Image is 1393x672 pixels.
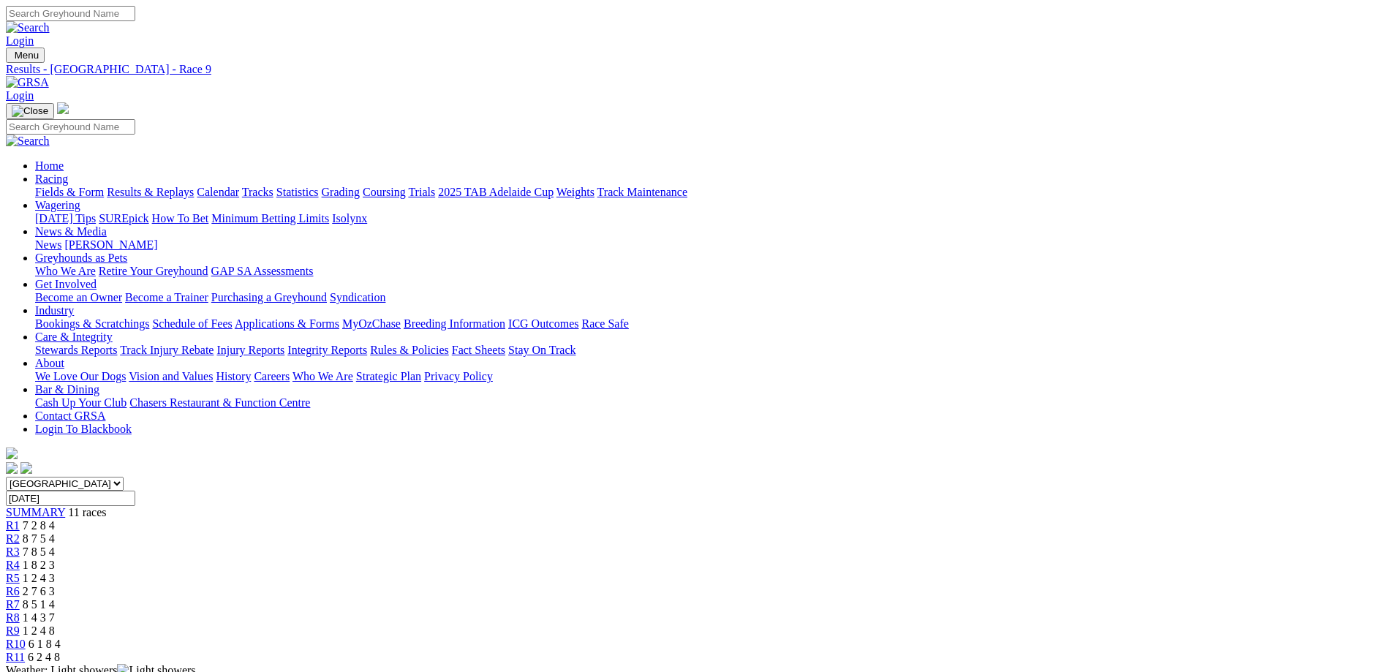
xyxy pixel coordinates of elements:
div: About [35,370,1387,383]
a: Applications & Forms [235,317,339,330]
span: 1 2 4 3 [23,572,55,584]
a: 2025 TAB Adelaide Cup [438,186,554,198]
a: Careers [254,370,290,382]
a: Login To Blackbook [35,423,132,435]
a: SUMMARY [6,506,65,518]
button: Toggle navigation [6,48,45,63]
a: Weights [556,186,594,198]
a: Breeding Information [404,317,505,330]
a: Wagering [35,199,80,211]
a: ICG Outcomes [508,317,578,330]
a: Injury Reports [216,344,284,356]
div: Get Involved [35,291,1387,304]
span: R8 [6,611,20,624]
a: Become a Trainer [125,291,208,303]
a: R4 [6,559,20,571]
a: Fact Sheets [452,344,505,356]
a: Stay On Track [508,344,575,356]
a: Results & Replays [107,186,194,198]
a: R6 [6,585,20,597]
span: 8 5 1 4 [23,598,55,611]
span: 6 1 8 4 [29,638,61,650]
span: 1 8 2 3 [23,559,55,571]
span: 11 races [68,506,106,518]
a: Syndication [330,291,385,303]
a: About [35,357,64,369]
a: Care & Integrity [35,331,113,343]
a: Track Injury Rebate [120,344,214,356]
a: News & Media [35,225,107,238]
span: 7 2 8 4 [23,519,55,532]
a: Racing [35,173,68,185]
div: Greyhounds as Pets [35,265,1387,278]
input: Search [6,119,135,135]
a: R5 [6,572,20,584]
img: twitter.svg [20,462,32,474]
a: Privacy Policy [424,370,493,382]
span: 1 2 4 8 [23,624,55,637]
a: Industry [35,304,74,317]
span: 8 7 5 4 [23,532,55,545]
img: facebook.svg [6,462,18,474]
a: Purchasing a Greyhound [211,291,327,303]
a: Statistics [276,186,319,198]
a: Calendar [197,186,239,198]
span: 1 4 3 7 [23,611,55,624]
a: News [35,238,61,251]
a: Bar & Dining [35,383,99,396]
a: Home [35,159,64,172]
a: Login [6,89,34,102]
a: R11 [6,651,25,663]
a: Race Safe [581,317,628,330]
a: Retire Your Greyhound [99,265,208,277]
div: News & Media [35,238,1387,252]
a: Trials [408,186,435,198]
span: R7 [6,598,20,611]
a: R10 [6,638,26,650]
a: Schedule of Fees [152,317,232,330]
a: Isolynx [332,212,367,224]
a: Track Maintenance [597,186,687,198]
a: MyOzChase [342,317,401,330]
a: R3 [6,545,20,558]
a: R2 [6,532,20,545]
a: Results - [GEOGRAPHIC_DATA] - Race 9 [6,63,1387,76]
div: Care & Integrity [35,344,1387,357]
a: Integrity Reports [287,344,367,356]
a: Tracks [242,186,273,198]
input: Search [6,6,135,21]
img: Close [12,105,48,117]
a: R9 [6,624,20,637]
a: Login [6,34,34,47]
img: logo-grsa-white.png [6,448,18,459]
a: Contact GRSA [35,409,105,422]
a: [PERSON_NAME] [64,238,157,251]
a: How To Bet [152,212,209,224]
a: Who We Are [35,265,96,277]
a: Coursing [363,186,406,198]
a: Stewards Reports [35,344,117,356]
a: Bookings & Scratchings [35,317,149,330]
div: Industry [35,317,1387,331]
a: Rules & Policies [370,344,449,356]
img: GRSA [6,76,49,89]
img: Search [6,21,50,34]
a: R1 [6,519,20,532]
div: Racing [35,186,1387,199]
a: Who We Are [292,370,353,382]
img: Search [6,135,50,148]
a: Vision and Values [129,370,213,382]
div: Wagering [35,212,1387,225]
a: Fields & Form [35,186,104,198]
a: Get Involved [35,278,97,290]
span: Menu [15,50,39,61]
a: Chasers Restaurant & Function Centre [129,396,310,409]
a: Strategic Plan [356,370,421,382]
